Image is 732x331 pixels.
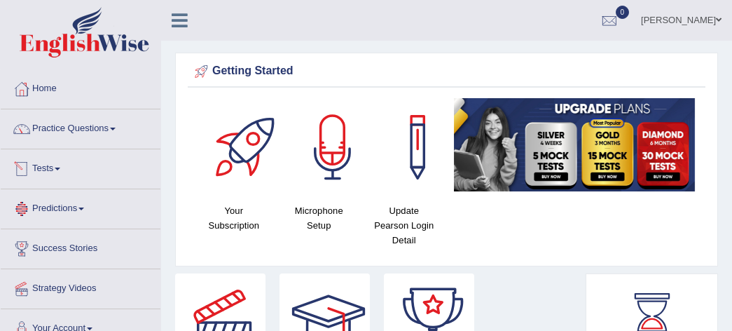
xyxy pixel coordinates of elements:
a: Home [1,69,160,104]
a: Success Stories [1,229,160,264]
h4: Update Pearson Login Detail [368,203,440,248]
h4: Your Subscription [198,203,270,233]
h4: Microphone Setup [284,203,355,233]
a: Tests [1,149,160,184]
a: Strategy Videos [1,269,160,304]
a: Predictions [1,189,160,224]
div: Getting Started [191,61,702,82]
a: Practice Questions [1,109,160,144]
span: 0 [616,6,630,19]
img: small5.jpg [454,98,696,191]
